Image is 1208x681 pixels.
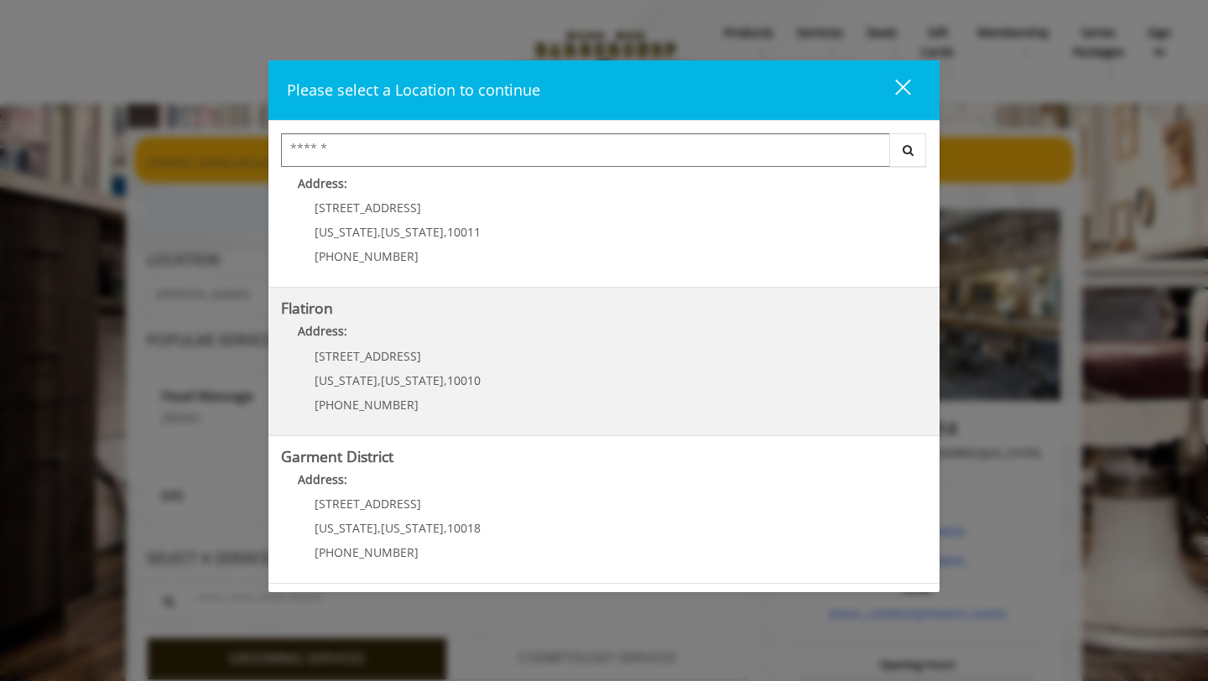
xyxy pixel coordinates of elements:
span: [US_STATE] [381,520,444,536]
b: Address: [298,323,347,339]
span: [PHONE_NUMBER] [315,248,419,264]
span: [STREET_ADDRESS] [315,200,421,216]
input: Search Center [281,133,890,167]
span: 10010 [447,372,481,388]
span: 10011 [447,224,481,240]
span: [US_STATE] [381,224,444,240]
div: close dialog [876,78,909,103]
span: [US_STATE] [315,372,377,388]
i: Search button [898,144,918,156]
b: Garment District [281,446,393,466]
span: , [377,372,381,388]
b: Flatiron [281,298,333,318]
span: , [377,224,381,240]
span: [STREET_ADDRESS] [315,348,421,364]
span: [US_STATE] [381,372,444,388]
span: [PHONE_NUMBER] [315,397,419,413]
span: , [444,372,447,388]
span: , [377,520,381,536]
span: [US_STATE] [315,224,377,240]
span: [PHONE_NUMBER] [315,544,419,560]
span: Please select a Location to continue [287,80,540,100]
button: close dialog [864,73,921,107]
span: , [444,224,447,240]
b: Address: [298,175,347,191]
span: , [444,520,447,536]
span: [STREET_ADDRESS] [315,496,421,512]
b: Address: [298,471,347,487]
div: Center Select [281,133,927,175]
span: [US_STATE] [315,520,377,536]
span: 10018 [447,520,481,536]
